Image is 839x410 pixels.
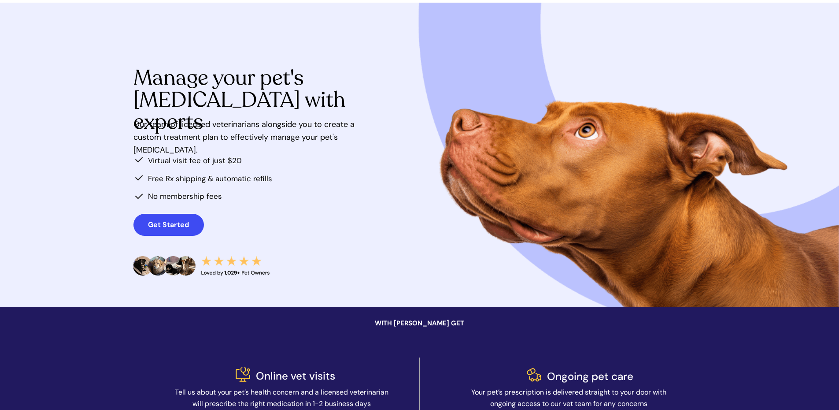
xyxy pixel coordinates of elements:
[175,388,388,408] span: Tell us about your pet’s health concern and a licensed veterinarian will prescribe the right medi...
[133,214,204,236] a: Get Started
[133,119,355,155] span: Our team of licensed veterinarians alongside you to create a custom treatment plan to effectively...
[148,174,272,183] span: Free Rx shipping & automatic refills
[471,388,666,408] span: Your pet’s prescription is delivered straight to your door with ongoing access to our vet team fo...
[148,156,242,165] span: Virtual visit fee of just $20
[256,369,335,383] span: Online vet visits
[547,369,633,383] span: Ongoing pet care
[133,63,345,136] span: Manage your pet's [MEDICAL_DATA] with experts
[148,220,189,229] strong: Get Started
[148,191,222,201] span: No membership fees
[375,319,464,328] span: WITH [PERSON_NAME] GET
